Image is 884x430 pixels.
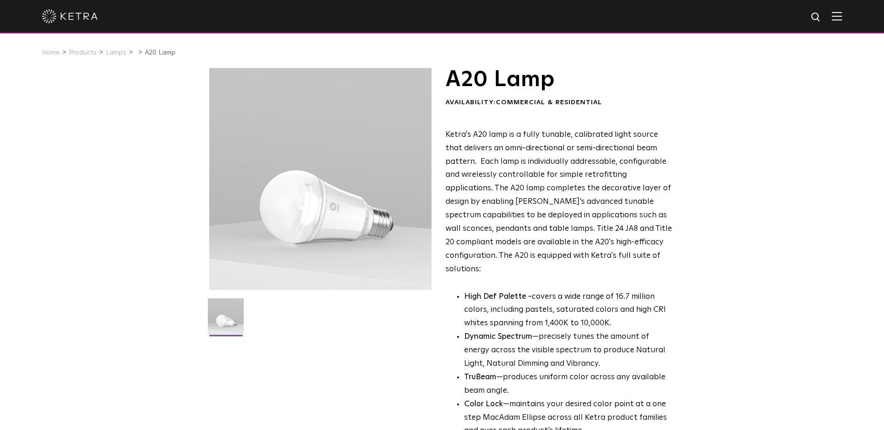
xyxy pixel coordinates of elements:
a: A20 Lamp [145,49,176,56]
strong: High Def Palette - [464,293,532,301]
li: —precisely tunes the amount of energy across the visible spectrum to produce Natural Light, Natur... [464,330,672,371]
span: Ketra's A20 lamp is a fully tunable, calibrated light source that delivers an omni-directional or... [445,131,672,273]
a: Home [42,49,60,56]
span: Commercial & Residential [496,99,602,106]
img: A20-Lamp-2021-Web-Square [208,298,244,341]
h1: A20 Lamp [445,68,672,91]
img: ketra-logo-2019-white [42,9,98,23]
a: Products [69,49,96,56]
img: Hamburger%20Nav.svg [832,12,842,20]
strong: Color Lock [464,400,503,408]
li: —produces uniform color across any available beam angle. [464,371,672,398]
a: Lamps [106,49,126,56]
strong: Dynamic Spectrum [464,333,532,341]
img: search icon [810,12,822,23]
p: covers a wide range of 16.7 million colors, including pastels, saturated colors and high CRI whit... [464,290,672,331]
div: Availability: [445,98,672,107]
strong: TruBeam [464,373,496,381]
